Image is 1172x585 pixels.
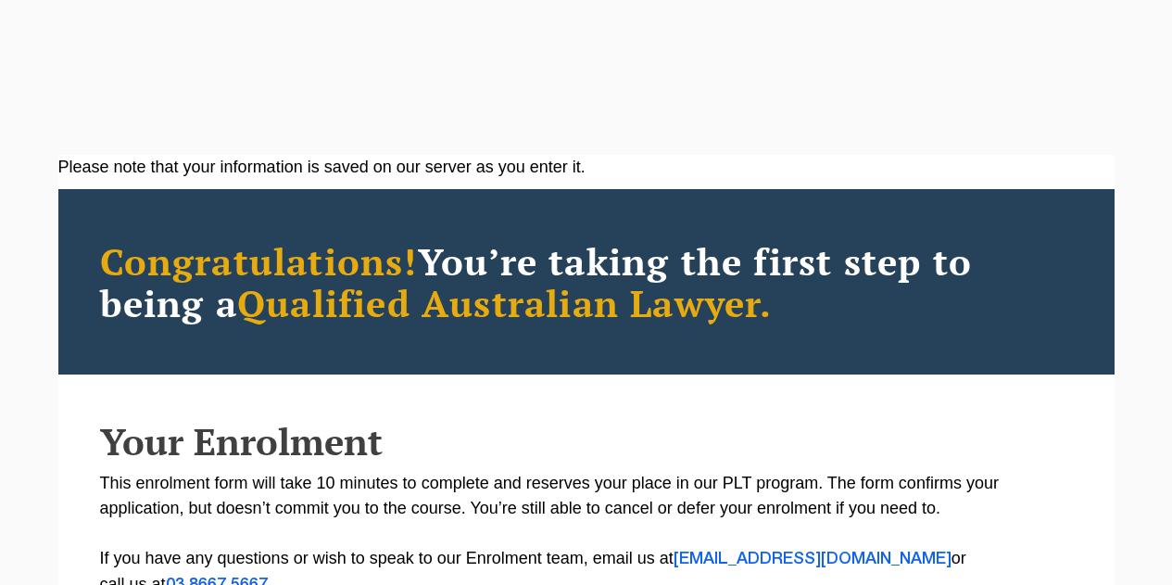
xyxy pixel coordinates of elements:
span: Qualified Australian Lawyer. [237,278,773,327]
span: Congratulations! [100,236,418,286]
h2: You’re taking the first step to being a [100,240,1073,324]
div: Please note that your information is saved on our server as you enter it. [58,155,1115,180]
h2: Your Enrolment [100,421,1073,462]
a: [EMAIL_ADDRESS][DOMAIN_NAME] [674,552,951,566]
